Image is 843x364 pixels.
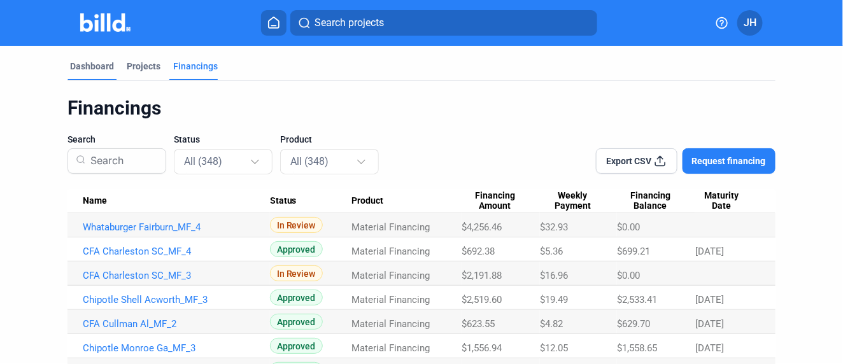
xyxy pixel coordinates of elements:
input: Search [85,144,158,178]
span: Financing Amount [462,190,528,212]
span: $4.82 [540,318,563,330]
img: Billd Company Logo [80,13,131,32]
span: [DATE] [695,294,724,305]
button: Request financing [683,148,776,174]
span: Product [351,195,383,207]
div: Weekly Payment [540,190,617,212]
span: $0.00 [617,221,640,233]
span: Material Financing [351,342,430,354]
button: JH [737,10,763,36]
div: Financing Amount [462,190,540,212]
span: $4,256.46 [462,221,502,233]
span: $1,558.65 [617,342,657,354]
span: JH [744,15,756,31]
span: $2,519.60 [462,294,502,305]
span: Maturity Date [695,190,749,212]
span: $16.96 [540,270,568,281]
span: Financing Balance [617,190,684,212]
div: Name [83,195,270,207]
span: Status [270,195,297,207]
span: Name [83,195,107,207]
span: Material Financing [351,294,430,305]
span: $19.49 [540,294,568,305]
div: Maturity Date [695,190,760,212]
div: Financing Balance [617,190,695,212]
span: $0.00 [617,270,640,281]
span: Approved [270,290,323,305]
mat-select-trigger: All (348) [184,155,222,167]
a: Whataburger Fairburn_MF_4 [83,221,270,233]
div: Product [351,195,462,207]
span: Material Financing [351,246,430,257]
div: Financings [67,96,776,120]
a: CFA Cullman Al_MF_2 [83,318,270,330]
span: $2,533.41 [617,294,657,305]
span: Product [280,133,312,146]
span: Approved [270,314,323,330]
span: $2,191.88 [462,270,502,281]
span: Approved [270,241,323,257]
a: CFA Charleston SC_MF_3 [83,270,270,281]
a: Chipotle Shell Acworth_MF_3 [83,294,270,305]
span: $629.70 [617,318,650,330]
span: $5.36 [540,246,563,257]
span: Material Financing [351,318,430,330]
span: [DATE] [695,342,724,354]
span: $32.93 [540,221,568,233]
span: $692.38 [462,246,495,257]
a: CFA Charleston SC_MF_4 [83,246,270,257]
span: $699.21 [617,246,650,257]
span: Search [67,133,96,146]
div: Status [270,195,352,207]
span: Status [174,133,200,146]
span: [DATE] [695,318,724,330]
span: Weekly Payment [540,190,606,212]
a: Chipotle Monroe Ga_MF_3 [83,342,270,354]
span: Search projects [315,15,384,31]
span: Material Financing [351,270,430,281]
span: Material Financing [351,221,430,233]
div: Dashboard [70,60,114,73]
span: Request financing [692,155,766,167]
span: $12.05 [540,342,568,354]
span: In Review [270,265,323,281]
div: Projects [127,60,160,73]
button: Export CSV [596,148,677,174]
button: Search projects [290,10,597,36]
span: $1,556.94 [462,342,502,354]
span: [DATE] [695,246,724,257]
mat-select-trigger: All (348) [290,155,329,167]
span: Approved [270,338,323,354]
span: Export CSV [606,155,651,167]
span: $623.55 [462,318,495,330]
span: In Review [270,217,323,233]
div: Financings [173,60,218,73]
